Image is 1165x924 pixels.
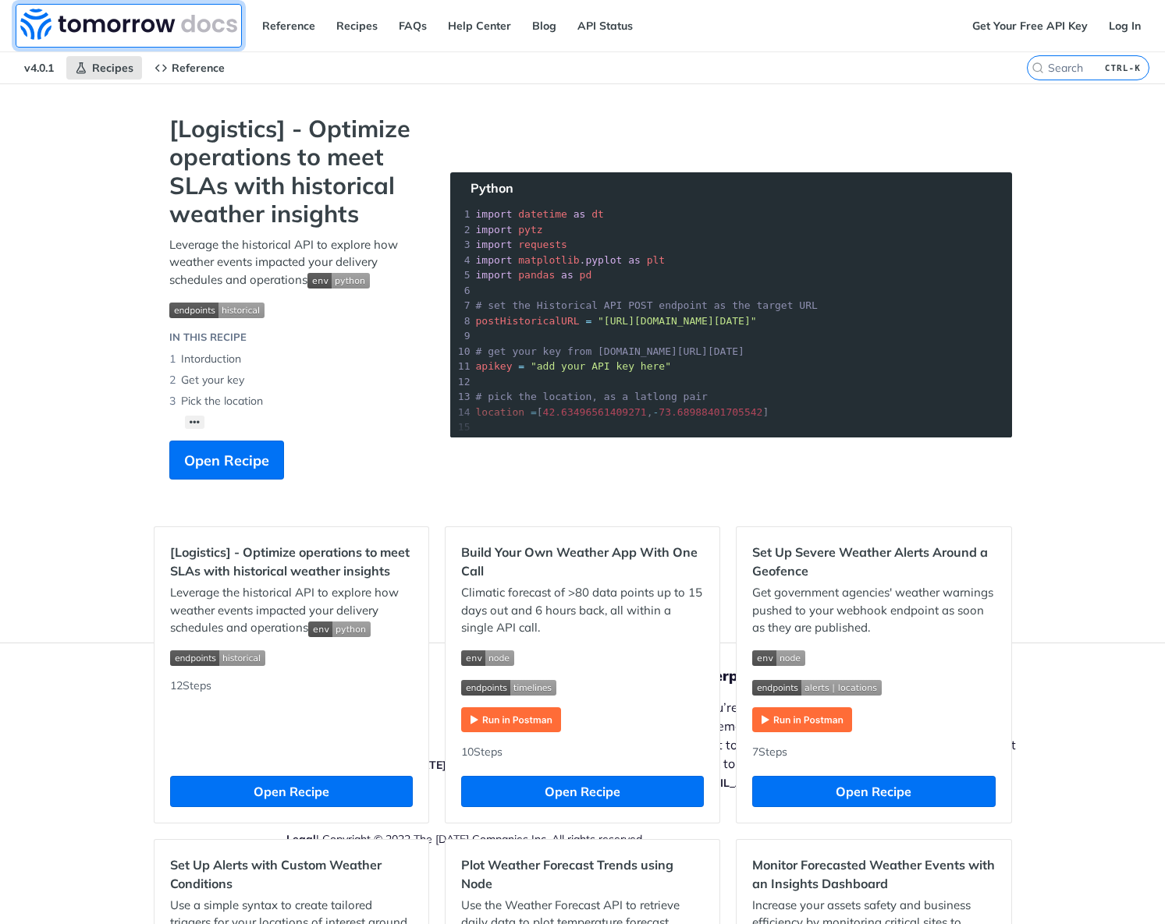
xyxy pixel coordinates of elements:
svg: Search [1032,62,1044,74]
span: v4.0.1 [16,56,62,80]
img: env [461,650,514,666]
span: Expand image [170,649,413,667]
button: Open Recipe [752,776,995,807]
span: Reference [172,61,225,75]
img: Run in Postman [752,707,852,732]
button: Open Recipe [461,776,704,807]
li: Intorduction [169,349,419,370]
img: endpoint [461,680,556,696]
a: Recipes [66,56,142,80]
img: endpoint [752,680,882,696]
li: Get your key [169,370,419,391]
div: 10 Steps [461,744,704,760]
span: Expand image [752,678,995,696]
a: Get Your Free API Key [964,14,1096,37]
div: 12 Steps [170,678,413,760]
h2: Monitor Forecasted Weather Events with an Insights Dashboard [752,855,995,893]
a: Expand image [461,711,561,726]
a: Log In [1100,14,1149,37]
button: ••• [185,416,205,429]
h2: Set Up Alerts with Custom Weather Conditions [170,855,413,893]
a: Legal [286,832,316,846]
span: Recipes [92,61,133,75]
div: IN THIS RECIPE [169,330,247,345]
span: Expand image [461,649,704,667]
div: | Copyright © 2022 The [DATE] Companies Inc. All rights reserved [286,831,692,847]
p: Get government agencies' weather warnings pushed to your webhook endpoint as soon as they are pub... [752,584,995,637]
img: env [752,650,805,666]
span: Expand image [461,678,704,696]
span: Expand image [752,649,995,667]
a: API Status [569,14,641,37]
div: 7 Steps [752,744,995,760]
p: Leverage the historical API to explore how weather events impacted your delivery schedules and op... [169,236,419,289]
a: Recipes [328,14,386,37]
h2: [Logistics] - Optimize operations to meet SLAs with historical weather insights [170,543,413,580]
button: Open Recipe [169,441,284,480]
span: Open Recipe [184,450,269,471]
a: Help Center [439,14,520,37]
img: env [308,621,371,637]
a: Reference [146,56,233,80]
span: Expand image [308,620,371,635]
li: Pick the location [169,391,419,412]
button: Open Recipe [170,776,413,807]
h2: Plot Weather Forecast Trends using Node [461,855,704,893]
img: Run in Postman [461,707,561,732]
img: endpoint [170,650,265,666]
img: endpoint [169,303,265,318]
a: FAQs [390,14,435,37]
h2: Set Up Severe Weather Alerts Around a Geofence [752,543,995,580]
img: env [307,273,370,289]
strong: [Logistics] - Optimize operations to meet SLAs with historical weather insights [169,115,419,228]
h2: Build Your Own Weather App With One Call [461,543,704,580]
p: Leverage the historical API to explore how weather events impacted your delivery schedules and op... [170,584,413,637]
kbd: CTRL-K [1101,60,1145,76]
a: Blog [524,14,565,37]
span: Expand image [169,300,419,318]
a: Expand image [752,711,852,726]
a: Reference [254,14,324,37]
span: Expand image [307,272,370,287]
img: Tomorrow.io Weather API Docs [20,9,237,40]
p: Climatic forecast of >80 data points up to 15 days out and 6 hours back, all within a single API ... [461,584,704,637]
